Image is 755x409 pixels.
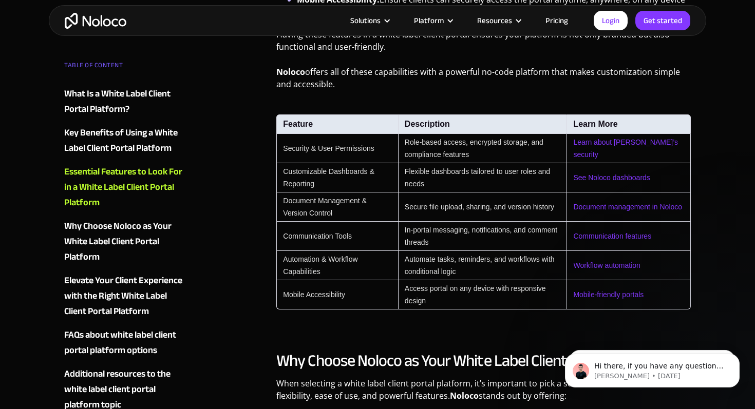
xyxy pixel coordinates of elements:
[276,28,691,61] p: Having these features in a white label client portal ensures your platform is not only branded bu...
[573,173,650,182] a: See Noloco dashboards
[594,11,628,30] a: Login
[276,251,398,280] td: Automation & Workflow Capabilities
[64,57,188,78] div: TABLE OF CONTENT
[64,219,188,265] a: Why Choose Noloco as Your White Label Client Portal Platform
[276,192,398,222] td: Document Management & Version Control
[276,134,398,163] td: Security & User Permissions
[533,14,581,27] a: Pricing
[276,163,398,192] td: Customizable Dashboards & Reporting
[64,164,188,210] a: Essential Features to Look For in a White Label Client Portal Platform
[573,261,640,269] a: Workflow automation
[276,66,691,98] p: offers all of these capabilities with a powerful no-code platform that makes customization simple...
[398,114,567,133] th: Description
[398,222,567,251] td: In-portal messaging, notifications, and comment threads
[65,13,126,29] a: home
[450,390,479,401] strong: Noloco
[573,232,651,240] a: Communication features
[401,14,464,27] div: Platform
[64,125,188,156] a: Key Benefits of Using a White Label Client Portal Platform
[276,114,398,133] th: Feature
[64,86,188,117] a: What Is a White Label Client Portal Platform?
[398,251,567,280] td: Automate tasks, reminders, and workflows with conditional logic
[573,290,644,299] a: Mobile-friendly portals
[64,273,188,319] a: Elevate Your Client Experience with the Right White Label Client Portal Platform
[64,327,188,358] a: FAQs about white label client portal platform options
[276,280,398,309] td: Mobile Accessibility
[398,134,567,163] td: Role-based access, encrypted storage, and compliance features
[464,14,533,27] div: Resources
[398,280,567,309] td: Access portal on any device with responsive design
[276,222,398,251] td: Communication Tools
[573,203,682,211] a: Document management in Noloco
[276,350,691,371] h2: Why Choose Noloco as Your White Label Client Portal Platform
[276,66,305,77] strong: Noloco
[414,14,444,27] div: Platform
[398,163,567,192] td: Flexible dashboards tailored to user roles and needs
[550,332,755,404] iframe: Intercom notifications message
[573,138,678,159] a: Learn about [PERSON_NAME]’s security
[477,14,512,27] div: Resources
[635,11,690,30] a: Get started
[398,192,567,222] td: Secure file upload, sharing, and version history
[337,14,401,27] div: Solutions
[567,114,691,133] th: Learn More
[350,14,381,27] div: Solutions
